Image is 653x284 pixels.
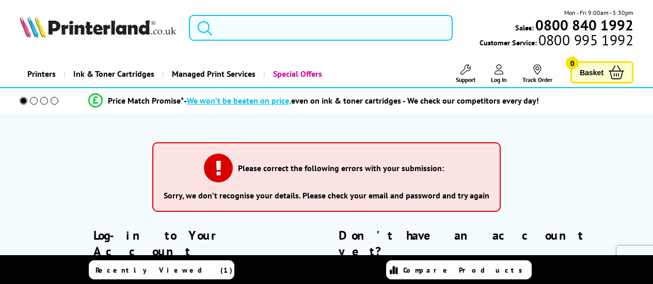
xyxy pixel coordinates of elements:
[187,95,291,106] span: We won’t be beaten on price,
[566,57,579,70] span: 0
[491,76,507,83] span: Log In
[491,64,507,83] a: Log In
[95,265,233,275] span: Recently Viewed (1)
[63,61,162,87] a: Ink & Toner Cartridges
[73,61,154,87] span: Ink & Toner Cartridges
[89,260,234,279] a: Recently Viewed (1)
[93,227,314,259] h2: Log-in to Your Account
[238,163,444,173] h3: Please correct the following errors with your submission:
[20,15,176,38] img: Printerland Logo
[535,15,633,35] b: 0800 840 1992
[20,61,63,87] a: Printers
[456,64,475,83] a: Support
[162,61,263,87] a: Managed Print Services
[570,61,633,83] a: Basket 0
[522,64,552,83] a: Track Order
[515,23,534,32] span: Sales:
[164,190,489,201] li: Sorry, we don’t recognise your details. Please check your email and password and try again
[480,35,633,47] span: Customer Service:
[564,8,633,18] span: Mon - Fri 9:00am - 5:30pm
[108,95,184,106] span: Price Match Promise*
[534,20,633,30] a: 0800 840 1992
[403,265,528,275] span: Compare Products
[580,65,603,79] span: Basket
[456,76,475,83] span: Support
[184,95,539,106] div: - even on ink & toner cartridges - We check our competitors every day!
[5,92,622,110] li: modal_Promise
[537,35,633,45] span: 0800 995 1992
[339,227,633,259] h2: Don't have an account yet?
[386,260,532,279] a: Compare Products
[20,15,176,40] a: Printerland Logo
[263,61,330,87] a: Special Offers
